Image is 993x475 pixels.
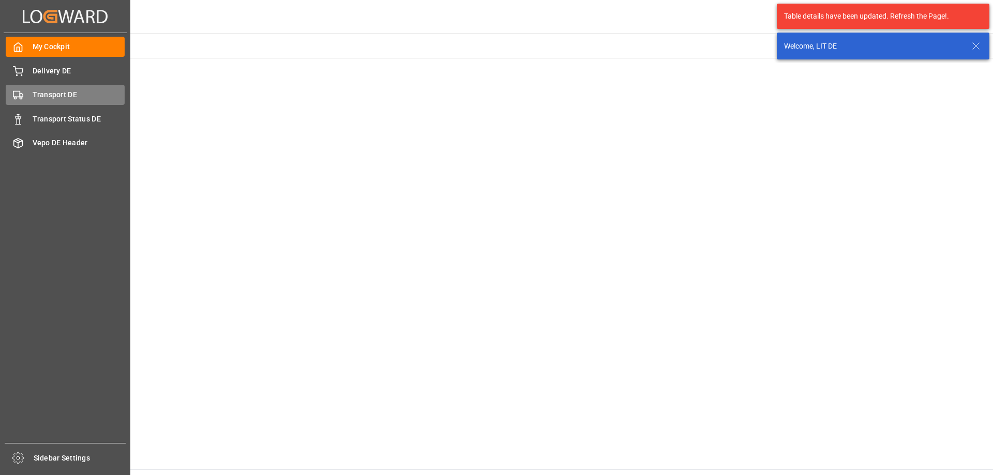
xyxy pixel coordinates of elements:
[784,41,962,52] div: Welcome, LIT DE
[6,109,125,129] a: Transport Status DE
[33,41,125,52] span: My Cockpit
[34,453,126,464] span: Sidebar Settings
[33,66,125,76] span: Delivery DE
[6,37,125,57] a: My Cockpit
[33,89,125,100] span: Transport DE
[6,60,125,81] a: Delivery DE
[6,133,125,153] a: Vepo DE Header
[6,85,125,105] a: Transport DE
[784,11,974,22] div: Table details have been updated. Refresh the Page!.
[33,114,125,125] span: Transport Status DE
[33,137,125,148] span: Vepo DE Header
